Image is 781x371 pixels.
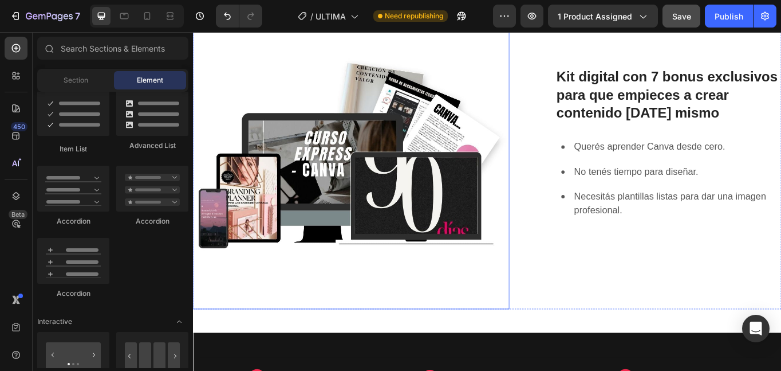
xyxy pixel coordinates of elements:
[445,155,685,172] p: No tenés tiempo para diseñar.
[742,315,770,342] div: Open Intercom Messenger
[193,32,781,371] iframe: Design area
[37,288,109,299] div: Accordion
[37,317,72,327] span: Interactive
[445,126,685,143] p: Querés aprender Canva desde cero.
[37,216,109,226] div: Accordion
[64,75,88,85] span: Section
[116,140,188,151] div: Advanced List
[116,216,188,226] div: Accordion
[548,5,658,28] button: 1 product assigned
[672,11,691,21] span: Save
[423,41,687,106] h3: Kit digital con 7 bonus exclusivos para que empieces a crear contenido [DATE] mismo
[170,313,188,331] span: Toggle open
[385,11,443,21] span: Need republishing
[705,5,753,28] button: Publish
[37,144,109,154] div: Item List
[558,10,632,22] span: 1 product assigned
[315,10,346,22] span: ULTIMA
[9,210,27,219] div: Beta
[445,184,685,217] p: Necesitás plantillas listas para dar una imagen profesional.
[216,5,262,28] div: Undo/Redo
[137,75,163,85] span: Element
[11,122,27,131] div: 450
[5,5,85,28] button: 7
[310,10,313,22] span: /
[715,10,743,22] div: Publish
[37,37,188,60] input: Search Sections & Elements
[75,9,80,23] p: 7
[662,5,700,28] button: Save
